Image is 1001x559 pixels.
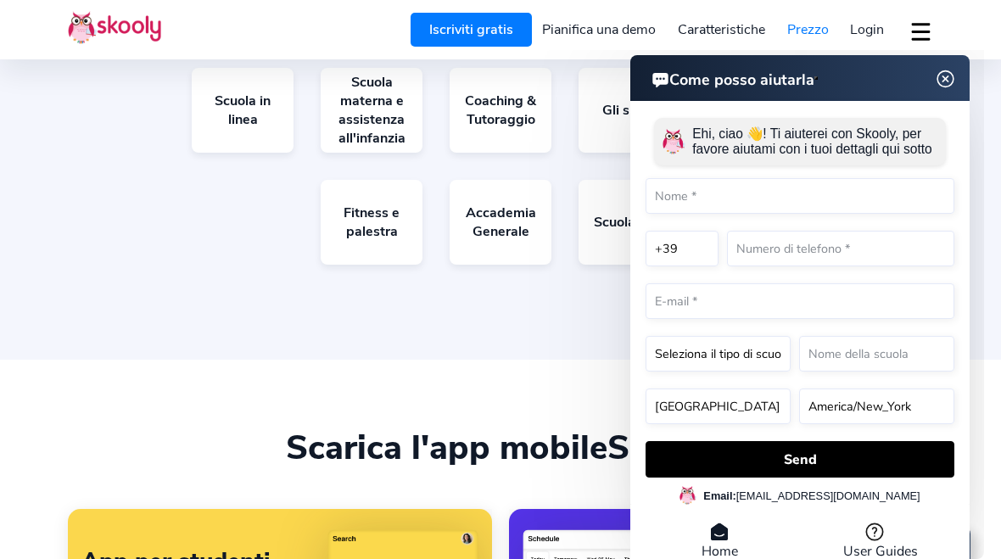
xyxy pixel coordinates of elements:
a: Coaching & Tutoraggio [450,68,551,153]
a: Scuola materna e assistenza all'infanzia [321,68,422,153]
a: Pianifica una demo [532,16,668,43]
a: Iscriviti gratis [411,13,532,47]
span: Login [850,20,884,39]
img: Skooly [68,11,161,44]
div: Scarica l'app mobile [68,428,933,468]
a: Accademia Generale [450,180,551,265]
a: Caratteristiche [667,16,776,43]
button: dropdown menu [909,12,933,51]
a: Scuola in linea [192,68,294,153]
span: Prezzo [787,20,829,39]
a: Fitness e palestra [321,180,422,265]
a: Login [839,16,895,43]
a: Prezzo [776,16,840,43]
